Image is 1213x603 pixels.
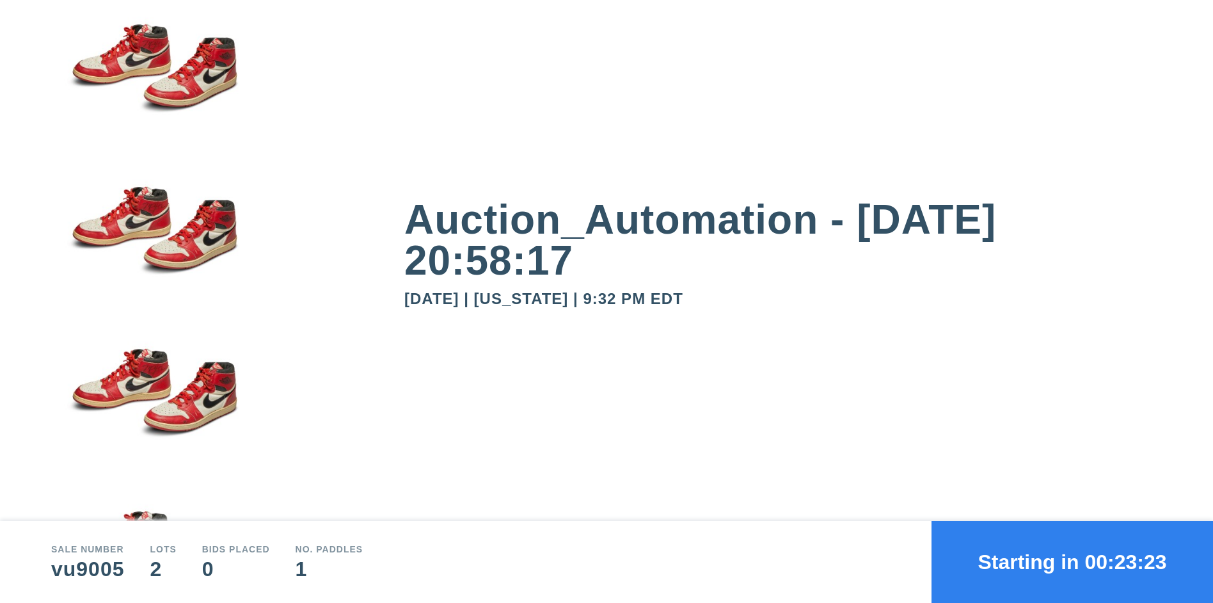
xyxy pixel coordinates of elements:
div: 0 [202,559,270,579]
img: small [51,177,256,340]
div: [DATE] | [US_STATE] | 9:32 PM EDT [404,291,1162,307]
div: 2 [150,559,176,579]
div: vu9005 [51,559,124,579]
div: Sale number [51,545,124,554]
div: Auction_Automation - [DATE] 20:58:17 [404,199,1162,281]
div: Bids Placed [202,545,270,554]
button: Starting in 00:23:23 [932,521,1213,603]
div: Lots [150,545,176,554]
img: small [51,15,256,178]
div: 1 [296,559,363,579]
div: No. Paddles [296,545,363,554]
